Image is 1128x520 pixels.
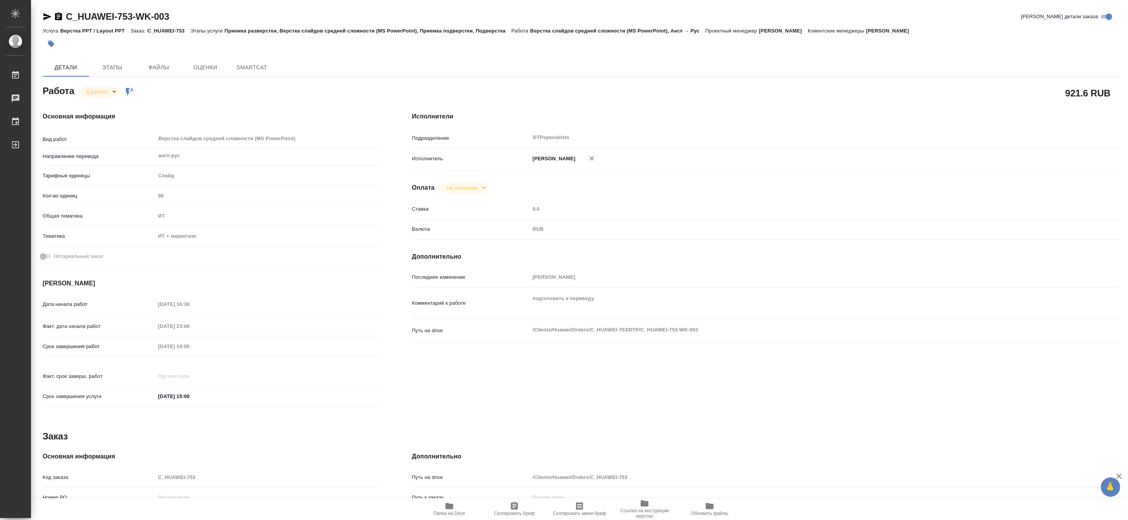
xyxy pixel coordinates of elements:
[530,203,1061,215] input: Пустое поле
[131,28,147,34] p: Заказ:
[612,498,677,520] button: Ссылка на инструкции верстки
[445,185,479,191] button: Не оплачена
[66,11,169,22] a: C_HUAWEI-753-WK-003
[43,430,68,443] h2: Заказ
[412,205,530,213] p: Ставка
[412,134,530,142] p: Подразделение
[140,63,177,72] span: Файлы
[412,474,530,481] p: Путь на drive
[482,498,547,520] button: Скопировать бриф
[412,225,530,233] p: Валюта
[441,183,488,193] div: В работе
[94,63,131,72] span: Этапы
[43,212,155,220] p: Общая тематика
[43,153,155,160] p: Направление перевода
[412,155,530,163] p: Исполнитель
[530,271,1061,283] input: Пустое поле
[43,323,155,330] p: Факт. дата начала работ
[155,321,223,332] input: Пустое поле
[530,155,576,163] p: [PERSON_NAME]
[155,230,381,243] div: ИТ + маркетинг
[43,112,381,121] h4: Основная информация
[530,28,705,34] p: Верстка слайдов средней сложности (MS PowerPoint), Англ → Рус
[412,273,530,281] p: Последнее изменение
[511,28,530,34] p: Работа
[530,492,1061,503] input: Пустое поле
[54,12,63,21] button: Скопировать ссылку
[1065,86,1111,100] h2: 921.6 RUB
[412,327,530,335] p: Путь на drive
[43,232,155,240] p: Тематика
[147,28,190,34] p: C_HUAWEI-753
[43,474,155,481] p: Код заказа
[43,452,381,461] h4: Основная информация
[80,87,119,97] div: В работе
[412,112,1119,121] h4: Исполнители
[191,28,225,34] p: Этапы услуги
[412,183,435,192] h4: Оплата
[187,63,224,72] span: Оценки
[155,169,381,182] div: Слайд
[808,28,866,34] p: Клиентские менеджеры
[530,323,1061,336] textarea: /Clients/Huawei/Orders/C_HUAWEI-753/DTP/C_HUAWEI-753-WK-003
[530,223,1061,236] div: RUB
[691,511,729,516] span: Обновить файлы
[155,472,381,483] input: Пустое поле
[43,172,155,180] p: Тарифные единицы
[677,498,742,520] button: Обновить файлы
[60,28,130,34] p: Верстка PPT / Layout PPT
[43,28,60,34] p: Услуга
[583,150,600,167] button: Удалить исполнителя
[43,136,155,143] p: Вид работ
[412,452,1119,461] h4: Дополнительно
[155,209,381,223] div: ИТ
[412,299,530,307] p: Комментарий к работе
[224,28,511,34] p: Приемка разверстки, Верстка слайдов средней сложности (MS PowerPoint), Приемка подверстки, Подвер...
[1104,479,1117,495] span: 🙏
[43,494,155,501] p: Номер РО
[43,35,60,52] button: Добавить тэг
[412,252,1119,261] h4: Дополнительно
[155,391,223,402] input: ✎ Введи что-нибудь
[43,300,155,308] p: Дата начала работ
[530,472,1061,483] input: Пустое поле
[43,372,155,380] p: Факт. срок заверш. работ
[1101,477,1120,497] button: 🙏
[54,252,103,260] span: Нотариальный заказ
[155,299,223,310] input: Пустое поле
[705,28,759,34] p: Проектный менеджер
[494,511,535,516] span: Скопировать бриф
[43,83,74,97] h2: Работа
[553,511,606,516] span: Скопировать мини-бриф
[233,63,270,72] span: SmartCat
[433,511,465,516] span: Папка на Drive
[43,192,155,200] p: Кол-во единиц
[617,508,672,519] span: Ссылка на инструкции верстки
[84,89,110,95] button: В работе
[417,498,482,520] button: Папка на Drive
[43,279,381,288] h4: [PERSON_NAME]
[1021,13,1098,21] span: [PERSON_NAME] детали заказа
[866,28,915,34] p: [PERSON_NAME]
[43,343,155,350] p: Срок завершения работ
[155,341,223,352] input: Пустое поле
[155,190,381,201] input: Пустое поле
[412,494,530,501] p: Путь к заказу
[155,492,381,503] input: Пустое поле
[47,63,84,72] span: Детали
[155,371,223,382] input: Пустое поле
[43,12,52,21] button: Скопировать ссылку для ЯМессенджера
[43,393,155,400] p: Срок завершения услуги
[547,498,612,520] button: Скопировать мини-бриф
[759,28,808,34] p: [PERSON_NAME]
[530,292,1061,313] textarea: подготовить к переводу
